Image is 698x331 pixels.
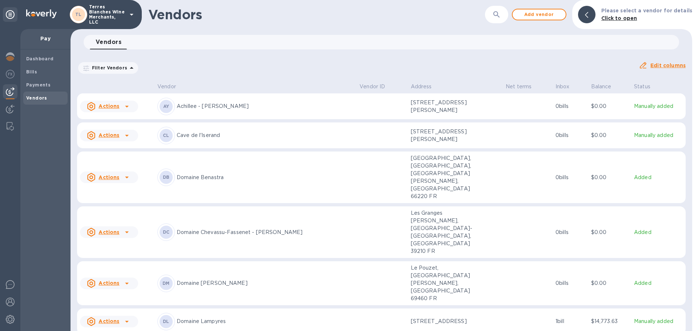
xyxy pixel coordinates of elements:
[177,102,354,110] p: Achillee - [PERSON_NAME]
[75,12,82,17] b: TL
[26,35,65,42] p: Pay
[555,279,585,287] p: 0 bills
[506,83,531,90] p: Net terms
[591,229,629,236] p: $0.00
[634,174,683,181] p: Added
[591,318,629,325] p: $14,773.63
[163,104,169,109] b: AY
[157,83,185,90] span: Vendor
[177,174,354,181] p: Domaine Benastra
[177,132,354,139] p: Cave de l'Iserand
[26,95,47,101] b: Vendors
[601,15,637,21] b: Click to open
[163,280,170,286] b: DM
[555,83,570,90] p: Inbox
[555,132,585,139] p: 0 bills
[506,83,541,90] span: Net terms
[601,8,692,13] b: Please select a vendor for details
[591,83,611,90] p: Balance
[634,102,683,110] p: Manually added
[163,229,170,235] b: DC
[89,65,127,71] p: Filter Vendors
[411,264,484,302] p: Le Pouzet, [GEOGRAPHIC_DATA][PERSON_NAME], [GEOGRAPHIC_DATA] 69460 FR
[591,279,629,287] p: $0.00
[634,83,650,90] p: Status
[634,318,683,325] p: Manually added
[26,9,57,18] img: Logo
[3,7,17,22] div: Unpin categories
[591,83,621,90] span: Balance
[148,7,485,22] h1: Vendors
[555,318,585,325] p: 1 bill
[163,133,169,138] b: CL
[411,318,484,325] p: [STREET_ADDRESS]
[555,174,585,181] p: 0 bills
[177,279,354,287] p: Domaine [PERSON_NAME]
[634,132,683,139] p: Manually added
[591,174,629,181] p: $0.00
[177,318,354,325] p: Domaine Lampyres
[634,229,683,236] p: Added
[591,102,629,110] p: $0.00
[650,62,686,68] u: Edit columns
[177,229,354,236] p: Domaine Chevassu-Fassenet - [PERSON_NAME]
[411,128,484,143] p: [STREET_ADDRESS][PERSON_NAME]
[411,99,484,114] p: [STREET_ADDRESS][PERSON_NAME]
[26,69,37,74] b: Bills
[6,70,15,78] img: Foreign exchange
[163,319,169,324] b: DL
[512,9,566,20] button: Add vendor
[518,10,560,19] span: Add vendor
[99,318,119,324] u: Actions
[99,132,119,138] u: Actions
[360,83,394,90] span: Vendor ID
[99,280,119,286] u: Actions
[555,102,585,110] p: 0 bills
[411,83,441,90] span: Address
[411,83,432,90] p: Address
[555,83,579,90] span: Inbox
[99,103,119,109] u: Actions
[411,209,484,255] p: Les Granges [PERSON_NAME], [GEOGRAPHIC_DATA]-[GEOGRAPHIC_DATA], [GEOGRAPHIC_DATA] 39210 FR
[157,83,176,90] p: Vendor
[360,83,385,90] p: Vendor ID
[89,4,125,25] p: Terres Blanches Wine Merchants, LLC
[634,279,683,287] p: Added
[99,229,119,235] u: Actions
[96,37,121,47] span: Vendors
[26,82,51,88] b: Payments
[591,132,629,139] p: $0.00
[163,174,170,180] b: DB
[26,56,54,61] b: Dashboard
[555,229,585,236] p: 0 bills
[99,174,119,180] u: Actions
[411,154,484,200] p: [GEOGRAPHIC_DATA], [GEOGRAPHIC_DATA], [GEOGRAPHIC_DATA][PERSON_NAME], [GEOGRAPHIC_DATA] 66220 FR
